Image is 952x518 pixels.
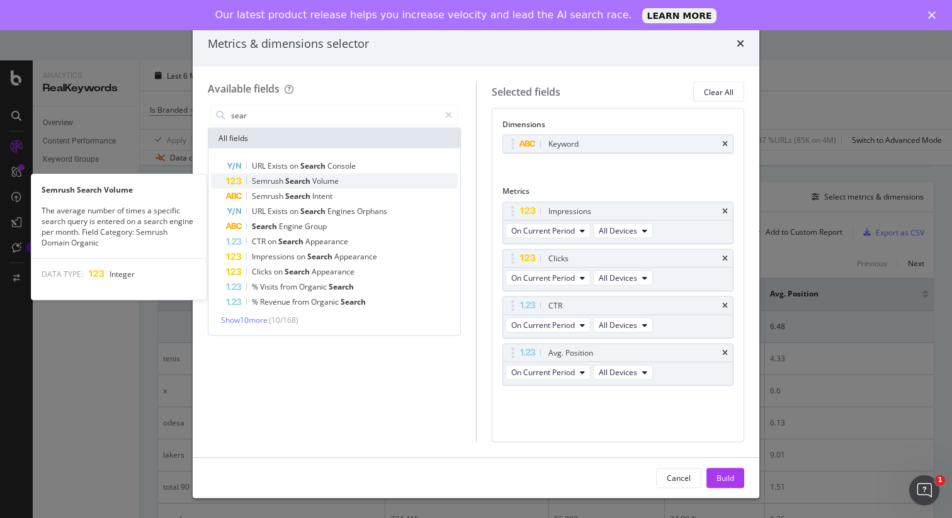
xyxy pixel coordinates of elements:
span: Orphans [357,206,387,217]
span: Exists [268,206,290,217]
span: Revenue [260,296,292,307]
span: Volume [312,176,339,186]
span: % [252,296,260,307]
span: on [297,251,307,262]
span: on [290,206,300,217]
span: Search [300,160,327,171]
div: Metrics [502,186,734,201]
span: on [268,236,278,247]
span: Semrush [252,191,285,201]
span: Search [252,221,279,232]
span: URL [252,160,268,171]
button: On Current Period [506,223,591,238]
button: Build [706,468,744,488]
div: Selected fields [492,84,560,99]
div: times [722,349,728,356]
span: Appearance [334,251,377,262]
span: Search [285,176,312,186]
iframe: Intercom live chat [909,475,939,505]
span: Search [341,296,366,307]
span: Show 10 more [221,315,268,325]
span: All Devices [599,273,637,283]
div: times [737,35,744,52]
div: Semrush Search Volume [31,184,207,195]
span: Organic [299,281,329,292]
span: Appearance [305,236,348,247]
span: Search [307,251,334,262]
div: CTR [548,299,562,312]
div: Avg. PositiontimesOn Current PeriodAll Devices [502,343,734,385]
div: Metrics & dimensions selector [208,35,369,52]
span: Search [300,206,327,217]
div: times [722,301,728,309]
span: Clicks [252,266,274,277]
span: All Devices [599,367,637,378]
span: Intent [312,191,332,201]
span: All Devices [599,225,637,236]
div: CTRtimesOn Current PeriodAll Devices [502,296,734,338]
button: On Current Period [506,364,591,380]
span: Organic [311,296,341,307]
span: Search [285,191,312,201]
button: On Current Period [506,317,591,332]
div: ImpressionstimesOn Current PeriodAll Devices [502,201,734,244]
span: on [274,266,285,277]
span: On Current Period [511,367,575,378]
div: ClickstimesOn Current PeriodAll Devices [502,249,734,291]
div: Dimensions [502,119,734,135]
span: Appearance [312,266,354,277]
div: Build [717,472,734,483]
div: Our latest product release helps you increase velocity and lead the AI search race. [215,9,632,21]
span: from [292,296,311,307]
div: Avg. Position [548,346,593,359]
span: Engine [279,221,305,232]
span: CTR [252,236,268,247]
button: Cancel [656,468,701,488]
div: modal [193,20,759,498]
span: URL [252,206,268,217]
div: Keywordtimes [502,135,734,154]
span: On Current Period [511,225,575,236]
span: Exists [268,160,290,171]
div: times [722,140,728,148]
span: from [280,281,299,292]
span: Impressions [252,251,297,262]
div: Clear All [704,86,734,97]
div: Close [928,11,941,19]
span: ( 10 / 168 ) [269,315,298,325]
span: On Current Period [511,273,575,283]
span: Console [327,160,356,171]
div: Keyword [548,138,579,150]
button: On Current Period [506,270,591,285]
span: 1 [935,475,945,485]
button: All Devices [593,270,653,285]
div: times [722,207,728,215]
button: All Devices [593,317,653,332]
a: LEARN MORE [642,8,717,23]
button: Clear All [693,82,744,102]
div: Clicks [548,252,569,264]
span: % [252,281,260,292]
span: Group [305,221,327,232]
span: Search [278,236,305,247]
div: Impressions [548,205,591,217]
span: on [290,160,300,171]
button: All Devices [593,364,653,380]
span: Engines [327,206,357,217]
span: Search [285,266,312,277]
span: Visits [260,281,280,292]
span: Search [329,281,354,292]
div: times [722,254,728,262]
span: All Devices [599,320,637,330]
div: Available fields [208,82,280,96]
span: Semrush [252,176,285,186]
input: Search by field name [230,106,439,125]
button: All Devices [593,223,653,238]
div: The average number of times a specific search query is entered on a search engine per month. Fiel... [31,205,207,249]
span: On Current Period [511,320,575,330]
div: All fields [208,128,460,149]
div: Cancel [667,472,691,483]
